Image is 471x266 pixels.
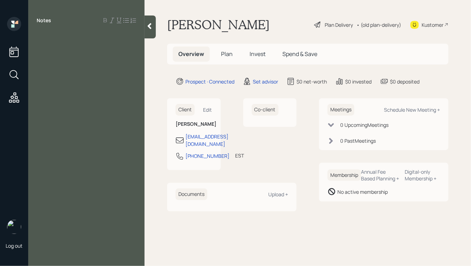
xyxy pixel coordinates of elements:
[176,188,207,200] h6: Documents
[390,78,420,85] div: $0 deposited
[268,191,288,198] div: Upload +
[340,137,376,144] div: 0 Past Meeting s
[361,168,399,182] div: Annual Fee Based Planning +
[235,152,244,159] div: EST
[422,21,444,29] div: Kustomer
[250,50,265,58] span: Invest
[356,21,401,29] div: • (old plan-delivery)
[185,133,228,148] div: [EMAIL_ADDRESS][DOMAIN_NAME]
[203,106,212,113] div: Edit
[384,106,440,113] div: Schedule New Meeting +
[328,169,361,181] h6: Membership
[337,188,388,196] div: No active membership
[253,78,278,85] div: Set advisor
[296,78,327,85] div: $0 net-worth
[252,104,279,116] h6: Co-client
[185,78,234,85] div: Prospect · Connected
[328,104,354,116] h6: Meetings
[167,17,270,32] h1: [PERSON_NAME]
[345,78,372,85] div: $0 invested
[178,50,204,58] span: Overview
[340,121,389,129] div: 0 Upcoming Meeting s
[7,220,21,234] img: hunter_neumayer.jpg
[405,168,440,182] div: Digital-only Membership +
[37,17,51,24] label: Notes
[176,104,195,116] h6: Client
[176,121,212,127] h6: [PERSON_NAME]
[282,50,317,58] span: Spend & Save
[221,50,233,58] span: Plan
[325,21,353,29] div: Plan Delivery
[185,152,230,160] div: [PHONE_NUMBER]
[6,242,23,249] div: Log out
